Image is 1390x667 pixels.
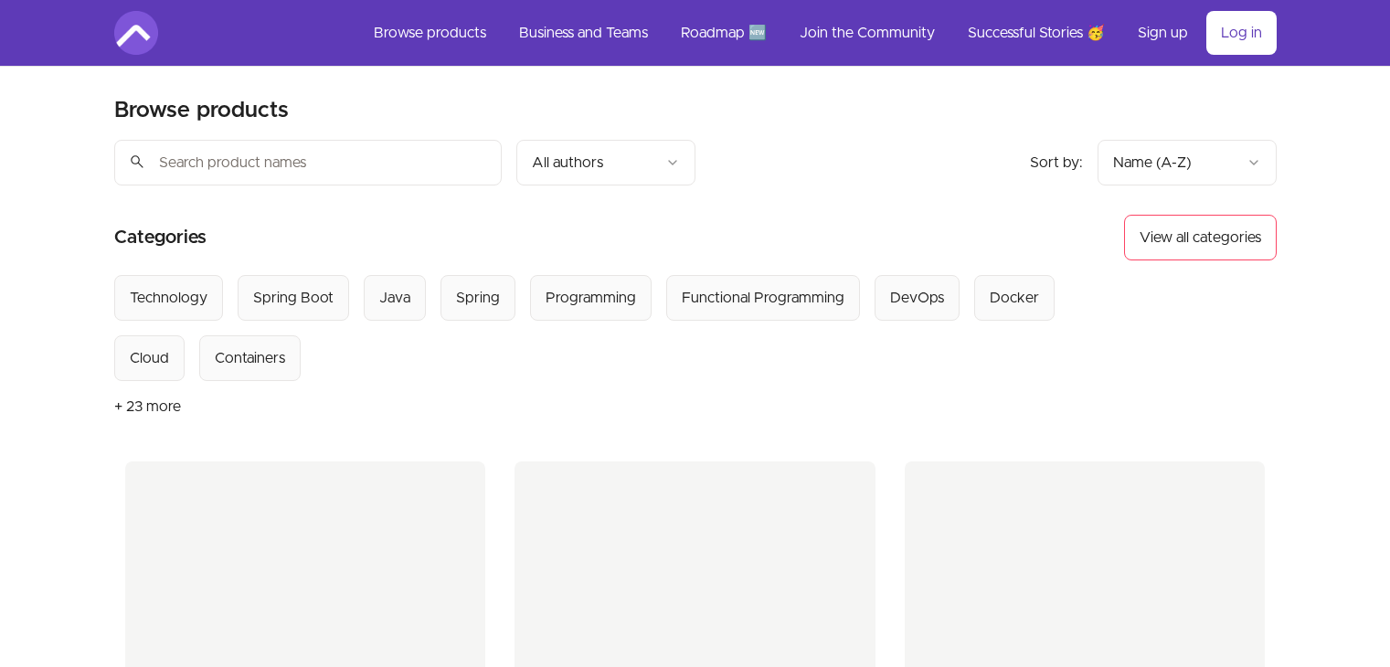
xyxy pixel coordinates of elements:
h2: Categories [114,215,207,260]
nav: Main [359,11,1277,55]
div: Spring Boot [253,287,334,309]
span: search [129,149,145,175]
button: View all categories [1124,215,1277,260]
a: Browse products [359,11,501,55]
div: Spring [456,287,500,309]
div: Functional Programming [682,287,844,309]
div: Cloud [130,347,169,369]
a: Business and Teams [504,11,663,55]
img: Amigoscode logo [114,11,158,55]
div: Docker [990,287,1039,309]
a: Sign up [1123,11,1203,55]
a: Successful Stories 🥳 [953,11,1119,55]
button: Filter by author [516,140,695,185]
a: Join the Community [785,11,950,55]
a: Log in [1206,11,1277,55]
span: Sort by: [1030,155,1083,170]
h2: Browse products [114,96,289,125]
input: Search product names [114,140,502,185]
button: Product sort options [1098,140,1277,185]
a: Roadmap 🆕 [666,11,781,55]
div: Java [379,287,410,309]
div: Technology [130,287,207,309]
div: DevOps [890,287,944,309]
div: Containers [215,347,285,369]
div: Programming [546,287,636,309]
button: + 23 more [114,381,181,432]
